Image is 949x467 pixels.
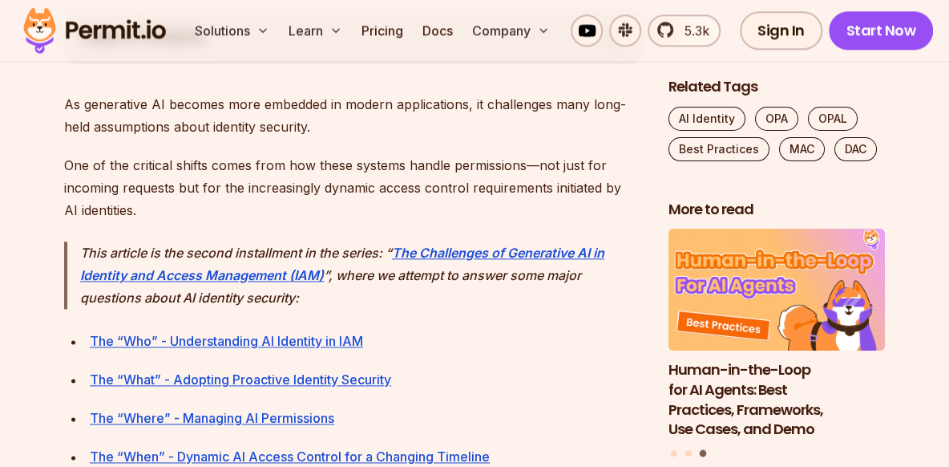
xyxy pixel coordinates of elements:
[685,450,692,457] button: Go to slide 2
[282,14,349,47] button: Learn
[90,372,391,388] a: The “What” - Adopting Proactive Identity Security
[668,229,885,460] div: Posts
[466,14,556,47] button: Company
[648,14,721,47] a: 5.3k
[740,11,822,50] a: Sign In
[675,21,709,40] span: 5.3k
[668,229,885,441] li: 3 of 3
[188,14,276,47] button: Solutions
[834,137,877,161] a: DAC
[90,410,334,426] a: The “Where” - Managing AI Permissions
[90,333,363,349] a: The “Who” - Understanding AI Identity in IAM
[90,449,490,465] a: The “When” - Dynamic AI Access Control for a Changing Timeline
[755,107,798,131] a: OPA
[668,77,885,97] h2: Related Tags
[668,229,885,351] img: Human-in-the-Loop for AI Agents: Best Practices, Frameworks, Use Cases, and Demo
[355,14,410,47] a: Pricing
[668,137,769,161] a: Best Practices
[829,11,934,50] a: Start Now
[671,450,677,457] button: Go to slide 1
[416,14,459,47] a: Docs
[64,242,643,309] blockquote: This article is the second installment in the series: “ ”, where we attempt to answer some major ...
[668,229,885,441] a: Human-in-the-Loop for AI Agents: Best Practices, Frameworks, Use Cases, and DemoHuman-in-the-Loop...
[64,93,643,138] p: As generative AI becomes more embedded in modern applications, it challenges many long-held assum...
[64,154,643,221] p: One of the critical shifts comes from how these systems handle permissions—not just for incoming ...
[16,3,173,58] img: Permit logo
[668,200,885,220] h2: More to read
[668,107,745,131] a: AI Identity
[668,360,885,440] h3: Human-in-the-Loop for AI Agents: Best Practices, Frameworks, Use Cases, and Demo
[779,137,825,161] a: MAC
[808,107,858,131] a: OPAL
[699,450,706,457] button: Go to slide 3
